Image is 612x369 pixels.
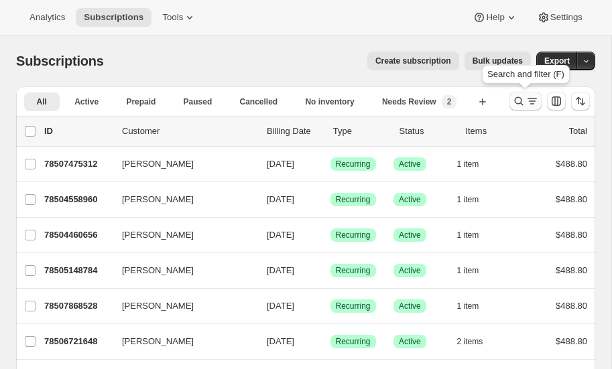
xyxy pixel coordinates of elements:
div: IDCustomerBilling DateTypeStatusItemsTotal [44,125,587,138]
span: $488.80 [556,265,587,275]
div: Items [465,125,521,138]
p: 78504460656 [44,228,111,242]
p: Billing Date [267,125,322,138]
span: Recurring [336,230,371,240]
span: [DATE] [267,336,294,346]
span: Active [399,336,421,347]
button: 1 item [457,190,494,209]
button: 1 item [457,261,494,280]
span: Recurring [336,194,371,205]
p: Customer [122,125,256,138]
span: 2 [447,96,452,107]
button: Sort the results [571,92,590,110]
span: Active [399,194,421,205]
span: Active [399,301,421,311]
button: [PERSON_NAME] [114,260,248,281]
span: Recurring [336,336,371,347]
span: [DATE] [267,265,294,275]
span: Analytics [29,12,65,23]
div: Type [333,125,389,138]
span: 1 item [457,265,479,276]
button: [PERSON_NAME] [114,189,248,210]
button: Settings [529,8,591,27]
span: [PERSON_NAME] [122,193,194,206]
span: 1 item [457,230,479,240]
p: 78507868528 [44,299,111,313]
span: Recurring [336,301,371,311]
button: [PERSON_NAME] [114,224,248,246]
button: Create new view [472,92,493,111]
span: Needs Review [382,96,436,107]
span: $488.80 [556,159,587,169]
span: Subscriptions [84,12,143,23]
span: [DATE] [267,230,294,240]
span: $488.80 [556,230,587,240]
span: Active [399,159,421,169]
span: No inventory [305,96,354,107]
span: Recurring [336,159,371,169]
span: Recurring [336,265,371,276]
p: Total [569,125,587,138]
span: $488.80 [556,336,587,346]
span: [PERSON_NAME] [122,299,194,313]
button: [PERSON_NAME] [114,153,248,175]
button: 1 item [457,155,494,173]
button: More views [24,114,95,128]
button: Subscriptions [76,8,151,27]
span: Prepaid [126,96,156,107]
span: [DATE] [267,159,294,169]
button: 1 item [457,226,494,244]
span: Active [399,230,421,240]
button: Bulk updates [465,52,531,70]
div: 78504558960[PERSON_NAME][DATE]SuccessRecurringSuccessActive1 item$488.80 [44,190,587,209]
button: 2 items [457,332,498,351]
div: 78504460656[PERSON_NAME][DATE]SuccessRecurringSuccessActive1 item$488.80 [44,226,587,244]
span: Tools [162,12,183,23]
button: Help [465,8,526,27]
span: 1 item [457,194,479,205]
button: Analytics [21,8,73,27]
button: [PERSON_NAME] [114,331,248,352]
button: Tools [154,8,204,27]
button: Create subscription [367,52,459,70]
span: Bulk updates [473,56,523,66]
span: Create subscription [375,56,451,66]
span: [DATE] [267,194,294,204]
p: 78507475312 [44,157,111,171]
span: Cancelled [239,96,278,107]
span: 1 item [457,301,479,311]
div: 78505148784[PERSON_NAME][DATE]SuccessRecurringSuccessActive1 item$488.80 [44,261,587,280]
button: Customize table column order and visibility [547,92,566,110]
p: Status [400,125,455,138]
span: Subscriptions [16,54,104,68]
p: 78504558960 [44,193,111,206]
span: Settings [550,12,583,23]
div: 78507475312[PERSON_NAME][DATE]SuccessRecurringSuccessActive1 item$488.80 [44,155,587,173]
div: 78506721648[PERSON_NAME][DATE]SuccessRecurringSuccessActive2 items$488.80 [44,332,587,351]
span: [PERSON_NAME] [122,157,194,171]
p: 78505148784 [44,264,111,277]
button: [PERSON_NAME] [114,295,248,317]
span: Help [486,12,504,23]
span: All [37,96,47,107]
span: [DATE] [267,301,294,311]
span: $488.80 [556,301,587,311]
div: 78507868528[PERSON_NAME][DATE]SuccessRecurringSuccessActive1 item$488.80 [44,297,587,315]
span: 1 item [457,159,479,169]
p: ID [44,125,111,138]
span: Active [74,96,99,107]
span: Export [544,56,570,66]
button: Export [536,52,578,70]
span: [PERSON_NAME] [122,228,194,242]
p: 78506721648 [44,335,111,348]
span: [PERSON_NAME] [122,264,194,277]
button: 1 item [457,297,494,315]
span: Active [399,265,421,276]
button: Search and filter results [509,92,542,110]
span: 2 items [457,336,483,347]
span: [PERSON_NAME] [122,335,194,348]
span: Paused [184,96,212,107]
span: $488.80 [556,194,587,204]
